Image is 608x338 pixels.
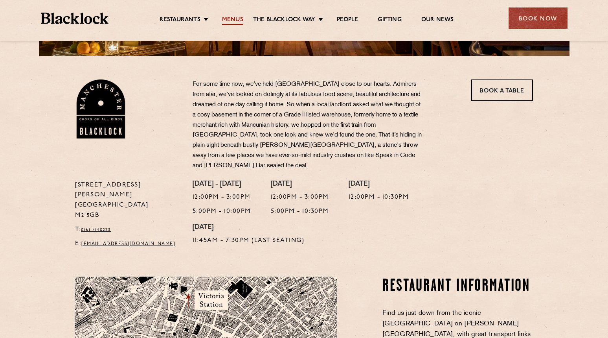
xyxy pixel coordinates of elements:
[253,16,315,25] a: The Blacklock Way
[41,13,109,24] img: BL_Textured_Logo-footer-cropped.svg
[193,192,251,203] p: 12:00pm - 3:00pm
[75,180,181,221] p: [STREET_ADDRESS][PERSON_NAME] [GEOGRAPHIC_DATA] M2 5GB
[75,225,181,235] p: T:
[509,7,568,29] div: Book Now
[271,192,329,203] p: 12:00pm - 3:00pm
[349,192,409,203] p: 12:00pm - 10:30pm
[193,79,424,171] p: For some time now, we’ve held [GEOGRAPHIC_DATA] close to our hearts. Admirers from afar, we’ve lo...
[75,79,127,139] img: BL_Manchester_Logo-bleed.png
[193,236,305,246] p: 11:45am - 7:30pm (Last Seating)
[271,180,329,189] h4: [DATE]
[271,207,329,217] p: 5:00pm - 10:30pm
[337,16,358,25] a: People
[349,180,409,189] h4: [DATE]
[160,16,200,25] a: Restaurants
[471,79,533,101] a: Book a Table
[81,242,175,246] a: [EMAIL_ADDRESS][DOMAIN_NAME]
[193,207,251,217] p: 5:00pm - 10:00pm
[421,16,454,25] a: Our News
[222,16,243,25] a: Menus
[81,227,111,232] a: 0161 4140225
[193,180,251,189] h4: [DATE] - [DATE]
[378,16,401,25] a: Gifting
[75,239,181,249] p: E:
[382,277,533,296] h2: Restaurant Information
[193,223,305,232] h4: [DATE]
